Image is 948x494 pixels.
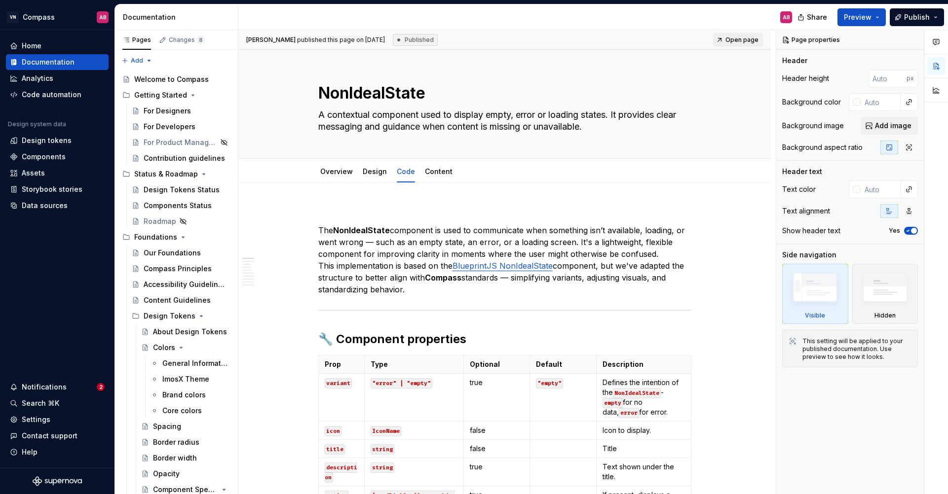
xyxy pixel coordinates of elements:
a: Design tokens [6,133,109,148]
button: Contact support [6,428,109,444]
a: General Informations [147,355,234,371]
div: Core colors [162,406,202,416]
div: Design Tokens [128,308,234,324]
span: published this page on [DATE] [246,36,385,44]
input: Auto [869,70,907,87]
code: "error" | "empty" [371,378,432,388]
div: Status & Roadmap [134,169,198,179]
div: Assets [22,168,45,178]
a: ImosX Theme [147,371,234,387]
div: Components [22,152,66,162]
div: Design tokens [22,136,72,145]
div: Visible [805,312,825,319]
div: Status & Roadmap [118,166,234,182]
code: error [619,408,639,418]
div: ImosX Theme [162,374,209,384]
p: true [470,462,524,472]
a: Opacity [137,466,234,482]
div: This setting will be applied to your published documentation. Use preview to see how it looks. [802,337,911,361]
p: Description [603,359,685,369]
div: Header text [782,167,822,176]
p: Text shown under the title. [603,462,685,482]
a: For Designers [128,103,234,119]
div: Changes [169,36,205,44]
a: For Product Managers [128,135,234,150]
div: Header [782,56,807,66]
button: VNCompassAB [2,6,113,28]
a: Contribution guidelines [128,150,234,166]
input: Auto [861,180,901,198]
button: Search ⌘K [6,395,109,411]
a: Components [6,149,109,165]
p: Type [371,359,457,369]
code: icon [325,426,341,436]
textarea: NonIdealState [316,81,689,105]
div: Documentation [123,12,234,22]
p: true [470,378,524,388]
button: Add image [861,117,918,135]
a: Design [363,167,387,176]
button: Publish [890,8,944,26]
div: Documentation [22,57,75,67]
span: [PERSON_NAME] [246,36,296,43]
a: Brand colors [147,387,234,403]
p: Prop [325,359,358,369]
a: BlueprintJS NonIdealState [453,261,553,271]
div: Accessibility Guidelines [144,280,225,289]
div: Border radius [153,437,199,447]
div: Pages [122,36,151,44]
div: Hidden [852,264,918,324]
a: Overview [320,167,353,176]
p: Defines the intention of the - for no data, for error. [603,378,685,417]
a: Data sources [6,198,109,213]
div: Getting Started [118,87,234,103]
strong: NonIdealState [333,225,390,235]
div: AB [783,13,790,21]
p: The component is used to communicate when something isn’t available, loading, or went wrong — suc... [318,224,691,295]
span: Add image [875,121,911,131]
a: Accessibility Guidelines [128,277,234,292]
a: Core colors [147,403,234,419]
button: Add [118,54,155,68]
div: Background image [782,121,844,131]
a: Analytics [6,71,109,86]
div: Data sources [22,201,68,211]
code: variant [325,378,352,388]
a: Home [6,38,109,54]
div: Text alignment [782,206,830,216]
div: Text color [782,184,816,194]
a: Settings [6,412,109,427]
div: Design system data [8,120,66,128]
a: Welcome to Compass [118,71,234,87]
p: false [470,425,524,435]
code: title [325,444,345,455]
div: Background color [782,97,841,107]
div: Content [421,161,456,181]
label: Yes [889,227,900,235]
a: Compass Principles [128,261,234,277]
a: Content [425,167,453,176]
div: Home [22,41,41,51]
div: Settings [22,415,50,424]
button: Preview [837,8,886,26]
div: About Design Tokens [153,327,227,337]
div: Design [359,161,391,181]
div: Visible [782,264,848,324]
p: Default [536,359,590,369]
span: 8 [197,36,205,44]
div: For Product Managers [144,138,217,147]
code: string [371,462,394,473]
div: Side navigation [782,250,836,260]
div: Analytics [22,73,53,83]
div: Show header text [782,226,840,236]
svg: Supernova Logo [33,476,82,486]
code: description [325,462,357,483]
a: Storybook stories [6,181,109,197]
div: Hidden [874,312,896,319]
a: Spacing [137,419,234,434]
div: Spacing [153,422,181,431]
div: Search ⌘K [22,398,59,408]
div: For Developers [144,122,195,132]
a: Design Tokens Status [128,182,234,198]
code: string [371,444,394,455]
